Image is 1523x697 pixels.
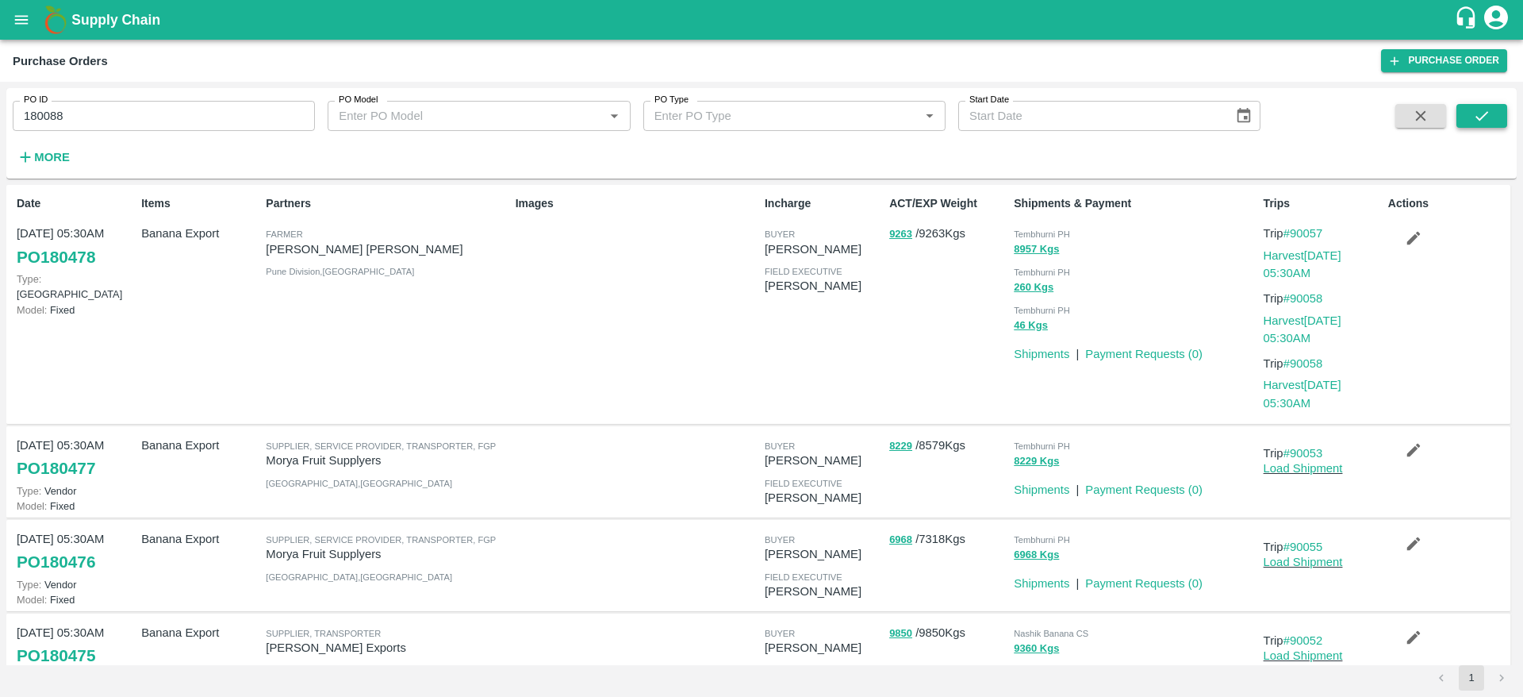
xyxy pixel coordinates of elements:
span: buyer [765,629,795,638]
p: Shipments & Payment [1014,195,1256,212]
p: Items [141,195,259,212]
button: page 1 [1459,665,1484,691]
a: Harvest[DATE] 05:30AM [1264,249,1341,279]
p: Trip [1264,538,1382,556]
span: Pune Division , [GEOGRAPHIC_DATA] [266,267,414,276]
p: Fixed [17,592,135,607]
p: Trip [1264,445,1382,462]
p: Partners [266,195,508,212]
button: 8957 Kgs [1014,241,1059,259]
span: field executive [765,267,842,276]
nav: pagination navigation [1426,665,1517,691]
p: [PERSON_NAME] [765,639,883,657]
p: [DATE] 05:30AM [17,624,135,641]
img: logo [40,4,71,36]
a: #90052 [1283,634,1323,647]
p: Banana Export [141,624,259,641]
p: Banana Export [141,437,259,454]
span: buyer [765,441,795,451]
p: Date [17,195,135,212]
span: Tembhurni PH [1014,268,1070,277]
div: Purchase Orders [13,51,108,71]
p: Vendor [17,483,135,499]
label: PO Model [339,94,378,106]
input: Enter PO Type [648,106,894,126]
a: Supply Chain [71,9,1454,31]
button: 8229 Kgs [1014,452,1059,471]
span: Type: [17,273,41,285]
button: Choose date [1229,101,1259,131]
p: [PERSON_NAME] [PERSON_NAME] [266,241,508,258]
span: buyer [765,535,795,545]
p: Images [516,195,758,212]
a: #90057 [1283,227,1323,240]
a: PO180475 [17,641,95,670]
button: Open [919,106,940,126]
span: field executive [765,479,842,488]
span: Nashik Banana CS [1014,629,1088,638]
p: [DATE] 05:30AM [17,225,135,242]
a: Payment Requests (0) [1085,348,1203,360]
p: [PERSON_NAME] [765,241,883,258]
span: Farmer [266,229,302,239]
p: [PERSON_NAME] [765,583,883,600]
p: Fixed [17,302,135,318]
a: #90058 [1283,292,1323,305]
label: Start Date [969,94,1009,106]
p: Fixed [17,499,135,514]
p: Vendor [17,577,135,592]
a: Harvest[DATE] 05:30AM [1264,379,1341,409]
button: Open [604,106,624,126]
button: 6968 Kgs [1014,546,1059,564]
a: Load Shipment [1264,649,1343,662]
a: Payment Requests (0) [1085,483,1203,496]
a: PO180478 [17,243,95,271]
div: | [1069,475,1079,499]
div: | [1069,568,1079,592]
p: Morya Fruit Supplyers [266,452,508,469]
p: Incharge [765,195,883,212]
span: Type: [17,579,41,591]
a: Load Shipment [1264,556,1343,568]
div: account of current user [1482,3,1510,37]
a: Shipments [1014,348,1069,360]
a: PO180477 [17,454,95,483]
span: Tembhurni PH [1014,441,1070,451]
a: Shipments [1014,483,1069,496]
span: Model: [17,500,47,512]
button: 9263 [889,225,912,244]
span: Model: [17,594,47,606]
span: Supplier, Service Provider, Transporter, FGP [266,535,496,545]
label: PO Type [654,94,689,106]
p: ACT/EXP Weight [889,195,1007,212]
strong: More [34,151,70,164]
b: Supply Chain [71,12,160,28]
span: Type: [17,485,41,497]
span: Tembhurni PH [1014,535,1070,545]
button: 46 Kgs [1014,317,1048,335]
p: Banana Export [141,530,259,548]
span: [GEOGRAPHIC_DATA] , [GEOGRAPHIC_DATA] [266,572,452,582]
input: Start Date [958,101,1222,131]
a: Shipments [1014,577,1069,590]
span: Model: [17,304,47,316]
button: More [13,144,74,171]
p: [GEOGRAPHIC_DATA] [17,271,135,302]
button: 260 Kgs [1014,279,1053,297]
p: Trip [1264,290,1382,307]
p: Actions [1388,195,1506,212]
a: #90053 [1283,447,1323,460]
span: Supplier, Service Provider, Transporter, FGP [266,441,496,451]
div: | [1069,339,1079,363]
label: PO ID [24,94,48,106]
p: / 9263 Kgs [889,225,1007,243]
p: [DATE] 05:30AM [17,530,135,548]
p: Trip [1264,632,1382,649]
button: 9850 [889,625,912,643]
a: Payment Requests (0) [1085,577,1203,590]
span: Tembhurni PH [1014,229,1070,239]
span: buyer [765,229,795,239]
p: [PERSON_NAME] [765,277,883,295]
button: 9360 Kgs [1014,640,1059,658]
p: [DATE] 05:30AM [17,437,135,454]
